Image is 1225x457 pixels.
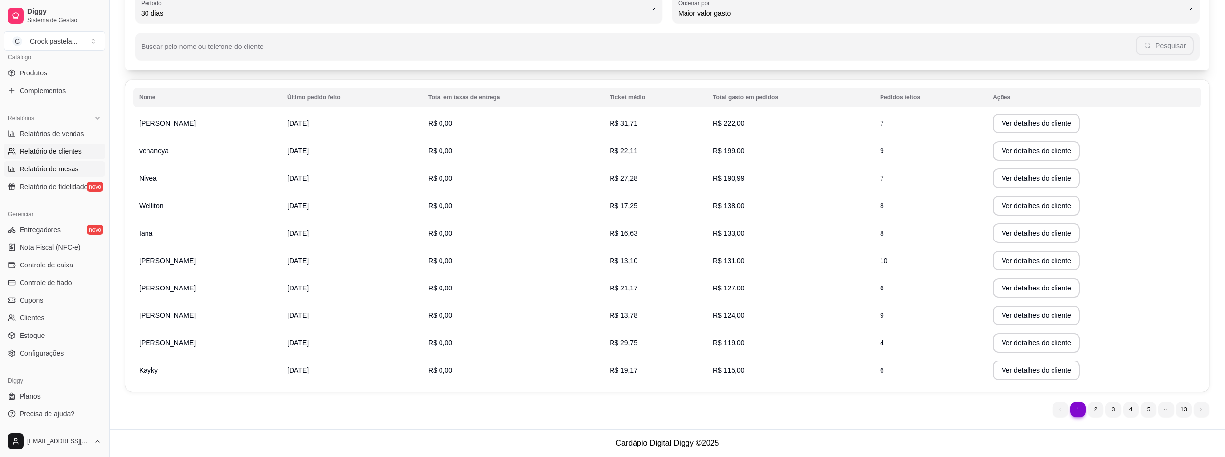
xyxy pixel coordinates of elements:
span: R$ 199,00 [713,147,745,155]
span: Estoque [20,331,45,340]
span: Cupons [20,295,43,305]
span: R$ 0,00 [428,284,452,292]
nav: pagination navigation [1048,397,1214,422]
span: [EMAIL_ADDRESS][DOMAIN_NAME] [27,437,90,445]
span: [PERSON_NAME] [139,339,196,347]
th: Ticket médio [604,88,707,107]
span: [PERSON_NAME] [139,284,196,292]
span: R$ 0,00 [428,366,452,374]
button: Ver detalhes do cliente [993,361,1080,380]
span: Complementos [20,86,66,96]
button: Select a team [4,31,105,51]
span: Entregadores [20,225,61,235]
span: 9 [880,147,884,155]
span: R$ 0,00 [428,174,452,182]
a: Produtos [4,65,105,81]
button: Ver detalhes do cliente [993,333,1080,353]
button: [EMAIL_ADDRESS][DOMAIN_NAME] [4,430,105,453]
span: Kayky [139,366,158,374]
span: Planos [20,391,41,401]
a: Precisa de ajuda? [4,406,105,422]
th: Ações [987,88,1201,107]
span: R$ 0,00 [428,257,452,265]
span: R$ 13,10 [610,257,637,265]
span: 8 [880,202,884,210]
th: Último pedido feito [281,88,422,107]
span: R$ 0,00 [428,339,452,347]
span: R$ 17,25 [610,202,637,210]
a: Relatório de clientes [4,144,105,159]
span: Diggy [27,7,101,16]
span: R$ 0,00 [428,120,452,127]
div: Crock pastela ... [30,36,77,46]
button: Ver detalhes do cliente [993,141,1080,161]
a: Relatório de mesas [4,161,105,177]
a: Controle de fiado [4,275,105,290]
span: [DATE] [287,257,309,265]
a: Planos [4,388,105,404]
span: R$ 190,99 [713,174,745,182]
span: [DATE] [287,147,309,155]
span: R$ 119,00 [713,339,745,347]
span: R$ 127,00 [713,284,745,292]
span: R$ 131,00 [713,257,745,265]
span: [DATE] [287,174,309,182]
span: R$ 31,71 [610,120,637,127]
span: [PERSON_NAME] [139,120,196,127]
span: Configurações [20,348,64,358]
th: Nome [133,88,281,107]
a: Configurações [4,345,105,361]
span: Clientes [20,313,45,323]
span: R$ 16,63 [610,229,637,237]
span: 6 [880,284,884,292]
span: R$ 0,00 [428,312,452,319]
span: R$ 0,00 [428,202,452,210]
span: 8 [880,229,884,237]
span: R$ 29,75 [610,339,637,347]
a: Relatórios de vendas [4,126,105,142]
span: venancya [139,147,169,155]
button: Ver detalhes do cliente [993,168,1080,188]
span: 7 [880,120,884,127]
span: [DATE] [287,202,309,210]
th: Pedidos feitos [874,88,987,107]
th: Total gasto em pedidos [707,88,874,107]
span: Relatório de clientes [20,146,82,156]
span: Iana [139,229,152,237]
span: R$ 22,11 [610,147,637,155]
span: Welliton [139,202,164,210]
li: pagination item 4 [1123,402,1139,417]
th: Total em taxas de entrega [422,88,604,107]
div: Catálogo [4,49,105,65]
span: R$ 133,00 [713,229,745,237]
span: R$ 115,00 [713,366,745,374]
span: [DATE] [287,229,309,237]
a: Relatório de fidelidadenovo [4,179,105,194]
a: Clientes [4,310,105,326]
div: Gerenciar [4,206,105,222]
span: [DATE] [287,339,309,347]
span: R$ 222,00 [713,120,745,127]
span: 4 [880,339,884,347]
button: Ver detalhes do cliente [993,251,1080,270]
li: pagination item 2 [1088,402,1103,417]
span: Controle de caixa [20,260,73,270]
li: pagination item 13 [1176,402,1192,417]
a: Nota Fiscal (NFC-e) [4,240,105,255]
span: [DATE] [287,366,309,374]
li: dots element [1158,402,1174,417]
span: Precisa de ajuda? [20,409,74,419]
span: Maior valor gasto [678,8,1182,18]
span: Relatórios [8,114,34,122]
button: Ver detalhes do cliente [993,306,1080,325]
div: Diggy [4,373,105,388]
span: R$ 21,17 [610,284,637,292]
a: Complementos [4,83,105,98]
span: R$ 27,28 [610,174,637,182]
span: [DATE] [287,284,309,292]
span: R$ 138,00 [713,202,745,210]
li: next page button [1194,402,1209,417]
footer: Cardápio Digital Diggy © 2025 [110,429,1225,457]
span: R$ 0,00 [428,147,452,155]
a: Entregadoresnovo [4,222,105,238]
